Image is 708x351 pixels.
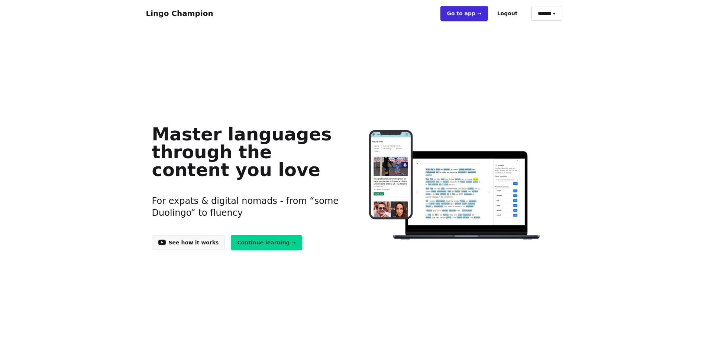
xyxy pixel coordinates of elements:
a: Continue learning → [231,235,302,250]
h1: Master languages through the content you love [152,125,343,179]
img: Learn languages online [354,130,556,241]
a: See how it works [152,235,225,250]
h3: For expats & digital nomads - from “some Duolingo“ to fluency [152,186,343,228]
button: Logout [491,6,524,21]
a: Go to app ➝ [440,6,488,21]
a: Lingo Champion [146,9,213,18]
